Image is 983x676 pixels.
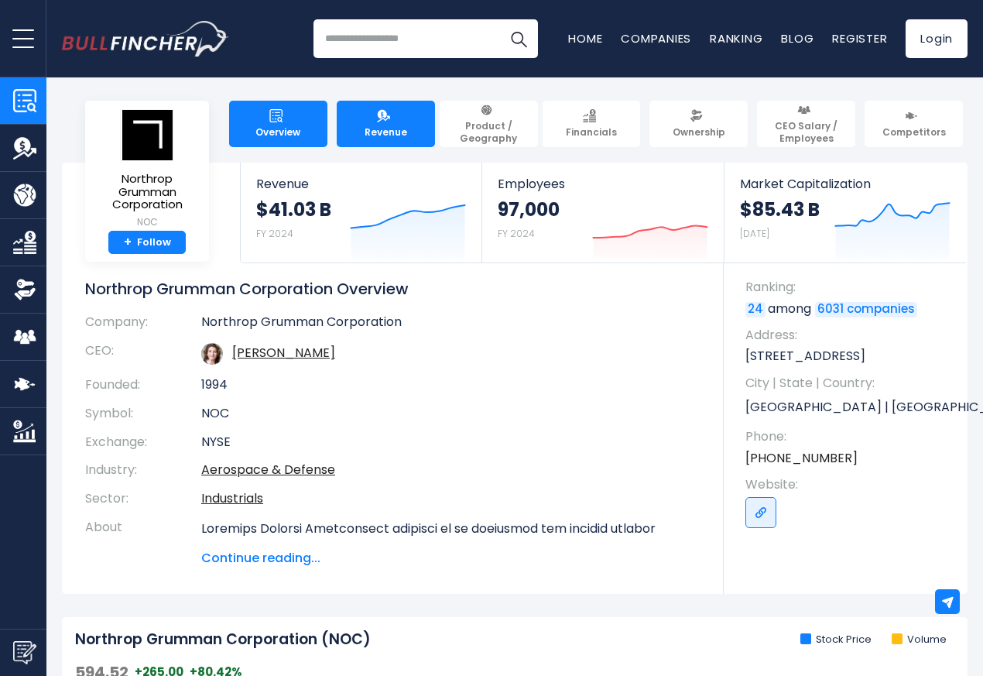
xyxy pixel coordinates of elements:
[201,428,700,457] td: NYSE
[201,461,335,479] a: Aerospace & Defense
[62,21,229,57] img: Bullfincher logo
[740,227,769,240] small: [DATE]
[255,126,300,139] span: Overview
[543,101,641,147] a: Financials
[229,101,327,147] a: Overview
[745,327,952,344] span: Address:
[85,513,201,568] th: About
[85,456,201,485] th: Industry:
[745,476,952,493] span: Website:
[724,163,966,263] a: Market Capitalization $85.43 B [DATE]
[499,19,538,58] button: Search
[710,30,762,46] a: Ranking
[337,101,435,147] a: Revenue
[568,30,602,46] a: Home
[440,101,538,147] a: Product / Geography
[892,633,947,647] li: Volume
[865,101,963,147] a: Competitors
[256,227,293,240] small: FY 2024
[832,30,887,46] a: Register
[365,126,407,139] span: Revenue
[241,163,481,263] a: Revenue $41.03 B FY 2024
[757,101,855,147] a: CEO Salary / Employees
[256,177,466,191] span: Revenue
[566,126,617,139] span: Financials
[745,450,858,467] a: [PHONE_NUMBER]
[124,235,132,249] strong: +
[882,126,946,139] span: Competitors
[62,21,228,57] a: Go to homepage
[85,279,700,299] h1: Northrop Grumman Corporation Overview
[201,343,223,365] img: kathy-j-warden.jpg
[85,371,201,400] th: Founded:
[815,302,917,317] a: 6031 companies
[745,300,952,317] p: among
[232,344,335,362] a: ceo
[498,197,560,221] strong: 97,000
[108,231,186,255] a: +Follow
[745,375,952,392] span: City | State | Country:
[740,177,950,191] span: Market Capitalization
[745,428,952,445] span: Phone:
[740,197,820,221] strong: $85.43 B
[482,163,723,263] a: Employees 97,000 FY 2024
[745,348,952,365] p: [STREET_ADDRESS]
[673,126,725,139] span: Ownership
[498,227,535,240] small: FY 2024
[745,396,952,419] p: [GEOGRAPHIC_DATA] | [GEOGRAPHIC_DATA] | US
[201,314,700,337] td: Northrop Grumman Corporation
[85,428,201,457] th: Exchange:
[447,120,531,144] span: Product / Geography
[97,108,197,231] a: Northrop Grumman Corporation NOC
[745,302,766,317] a: 24
[498,177,707,191] span: Employees
[201,400,700,428] td: NOC
[745,279,952,296] span: Ranking:
[621,30,691,46] a: Companies
[85,337,201,371] th: CEO:
[85,314,201,337] th: Company:
[649,101,748,147] a: Ownership
[800,633,872,647] li: Stock Price
[85,400,201,428] th: Symbol:
[85,485,201,513] th: Sector:
[98,215,197,229] small: NOC
[906,19,968,58] a: Login
[13,278,36,301] img: Ownership
[201,549,700,568] span: Continue reading...
[745,497,776,528] a: Go to link
[75,630,371,650] h2: Northrop Grumman Corporation (NOC)
[781,30,813,46] a: Blog
[256,197,331,221] strong: $41.03 B
[201,371,700,400] td: 1994
[764,120,848,144] span: CEO Salary / Employees
[98,173,197,211] span: Northrop Grumman Corporation
[201,489,263,507] a: Industrials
